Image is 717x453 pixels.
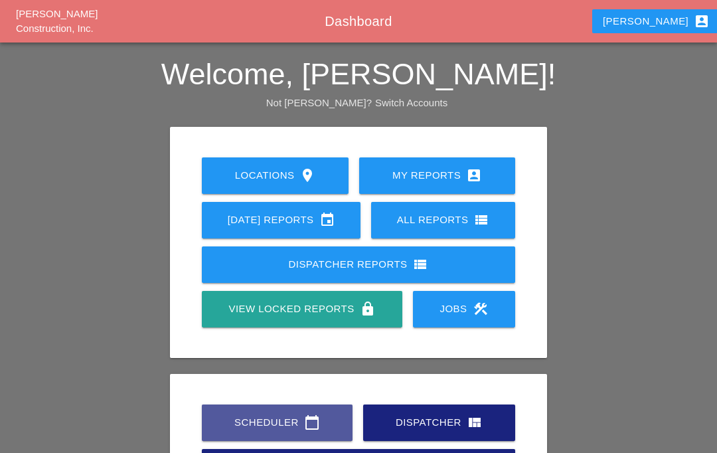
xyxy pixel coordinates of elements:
[202,157,349,194] a: Locations
[223,212,339,228] div: [DATE] Reports
[473,301,489,317] i: construction
[434,301,494,317] div: Jobs
[467,414,483,430] i: view_quilt
[384,414,494,430] div: Dispatcher
[202,202,360,238] a: [DATE] Reports
[202,291,402,327] a: View Locked Reports
[266,97,372,108] span: Not [PERSON_NAME]?
[223,414,331,430] div: Scheduler
[603,13,710,29] div: [PERSON_NAME]
[375,97,447,108] a: Switch Accounts
[299,167,315,183] i: location_on
[473,212,489,228] i: view_list
[466,167,482,183] i: account_box
[412,256,428,272] i: view_list
[223,167,327,183] div: Locations
[202,405,353,441] a: Scheduler
[16,8,98,35] a: [PERSON_NAME] Construction, Inc.
[371,202,515,238] a: All Reports
[392,212,494,228] div: All Reports
[380,167,494,183] div: My Reports
[319,212,335,228] i: event
[223,256,494,272] div: Dispatcher Reports
[304,414,320,430] i: calendar_today
[363,405,515,441] a: Dispatcher
[202,246,515,283] a: Dispatcher Reports
[223,301,381,317] div: View Locked Reports
[359,157,515,194] a: My Reports
[325,14,392,29] span: Dashboard
[360,301,376,317] i: lock
[694,13,710,29] i: account_box
[413,291,515,327] a: Jobs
